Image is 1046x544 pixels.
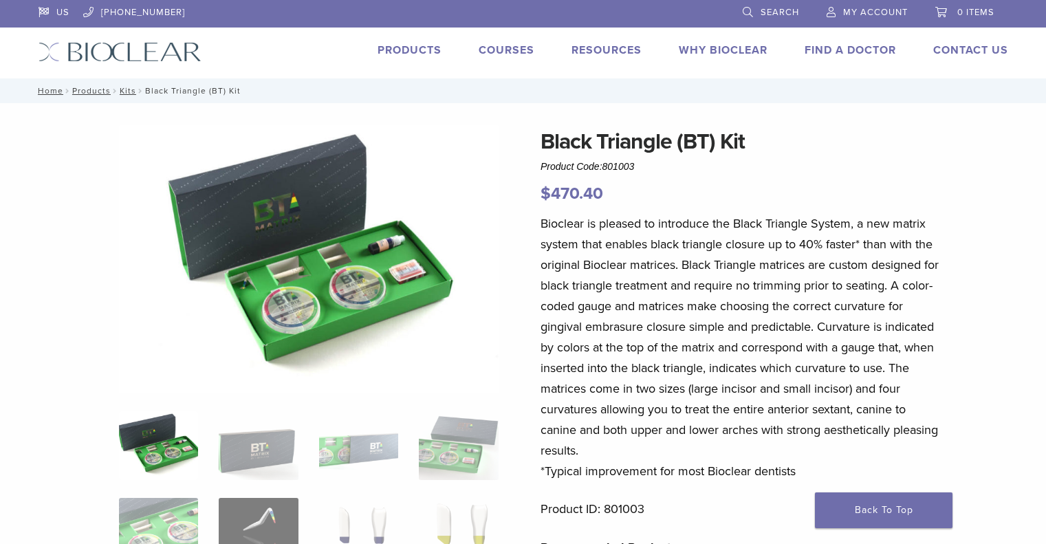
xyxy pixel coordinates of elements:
a: Resources [571,43,642,57]
a: Contact Us [933,43,1008,57]
a: Products [378,43,442,57]
nav: Black Triangle (BT) Kit [28,78,1018,103]
img: Black Triangle (BT) Kit - Image 2 [219,411,298,480]
span: / [111,87,120,94]
a: Courses [479,43,534,57]
h1: Black Triangle (BT) Kit [541,125,945,158]
img: Intro Black Triangle Kit-6 - Copy [119,125,499,393]
img: Bioclear [39,42,201,62]
bdi: 470.40 [541,184,603,204]
p: Product ID: 801003 [541,499,945,519]
span: Product Code: [541,161,634,172]
a: Products [72,86,111,96]
span: 801003 [602,161,635,172]
span: / [136,87,145,94]
a: Kits [120,86,136,96]
img: Intro-Black-Triangle-Kit-6-Copy-e1548792917662-324x324.jpg [119,411,198,480]
p: Bioclear is pleased to introduce the Black Triangle System, a new matrix system that enables blac... [541,213,945,481]
span: 0 items [957,7,994,18]
span: Search [761,7,799,18]
a: Why Bioclear [679,43,767,57]
span: / [63,87,72,94]
a: Find A Doctor [805,43,896,57]
span: $ [541,184,551,204]
a: Back To Top [815,492,952,528]
a: Home [34,86,63,96]
img: Black Triangle (BT) Kit - Image 3 [319,411,398,480]
img: Black Triangle (BT) Kit - Image 4 [419,411,498,480]
span: My Account [843,7,908,18]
